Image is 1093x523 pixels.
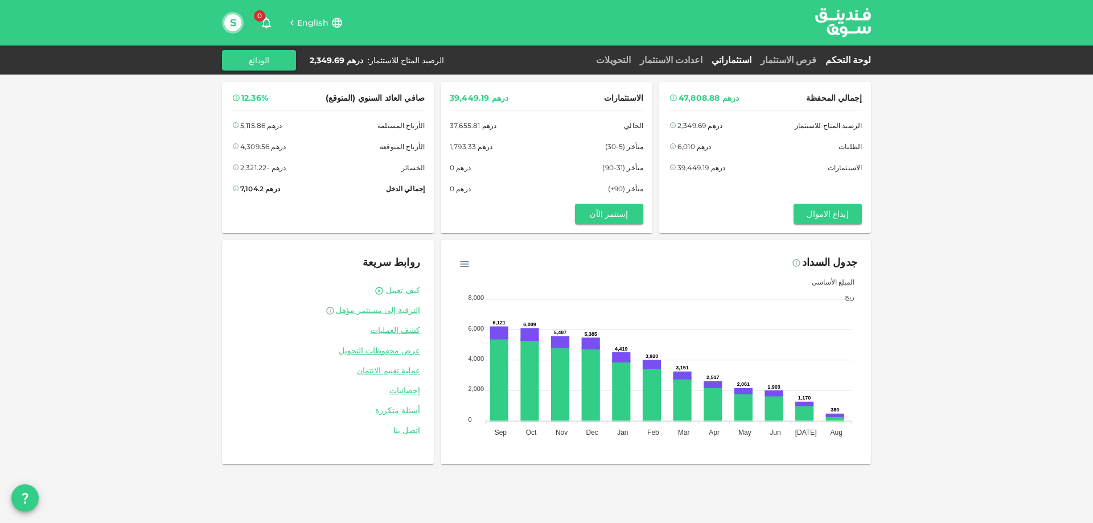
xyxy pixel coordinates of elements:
tspan: Oct [526,429,537,436]
span: متأخر (31-90) [602,162,643,174]
a: اتصل بنا [236,425,420,436]
tspan: 0 [469,416,472,423]
a: لوحة التحكم [821,55,871,65]
span: المبلغ الأساسي [803,278,854,286]
div: درهم 39,449.19 [677,162,725,174]
span: صافي العائد السنوي (المتوقع) [326,91,425,105]
a: logo [815,1,871,44]
tspan: 2,000 [469,385,484,392]
a: أسئلة متكررة [236,405,420,416]
span: الخسائر [401,162,425,174]
tspan: 8,000 [469,294,484,301]
a: فرص الاستثمار [756,55,821,65]
span: الرصيد المتاح للاستثمار [795,120,862,131]
span: English [297,18,328,28]
tspan: May [738,429,751,436]
span: الأرباح المتوقعة [380,141,425,153]
tspan: Sep [495,429,507,436]
span: روابط سريعة [363,256,420,269]
tspan: Aug [831,429,843,436]
tspan: [DATE] [795,429,817,436]
div: درهم 2,349.69 [677,120,722,131]
span: الترقية إلى مستثمر مؤهل [336,305,420,315]
a: عملية تقييم الائتمان [236,365,420,376]
a: كشف العمليات [236,325,420,336]
span: الطلبات [839,141,862,153]
div: درهم 7,104.2 [240,183,280,195]
div: درهم 0 [450,183,471,195]
tspan: Jun [770,429,780,436]
a: استثماراتي [707,55,756,65]
button: إيداع الاموال [794,204,862,224]
tspan: Jan [617,429,628,436]
tspan: 4,000 [469,355,484,362]
span: 0 [254,10,265,22]
div: درهم -2,321.22 [240,162,286,174]
div: 12.36% [241,91,268,105]
a: كيف تعمل [386,285,420,296]
div: درهم 1,793.33 [450,141,492,153]
span: ربح [836,293,854,301]
div: درهم 0 [450,162,471,174]
button: الودائع [222,50,296,71]
a: التحويلات [591,55,635,65]
tspan: Nov [556,429,568,436]
a: إحصائيات [236,385,420,396]
div: درهم 4,309.56 [240,141,286,153]
button: 0 [255,11,278,34]
tspan: Dec [586,429,598,436]
span: الاستثمارات [604,91,643,105]
div: درهم 2,349.69 [310,55,363,66]
button: question [11,484,39,512]
tspan: Mar [678,429,690,436]
span: إجمالي المحفظة [806,91,862,105]
tspan: Feb [647,429,659,436]
span: إجمالي الدخل [386,183,425,195]
span: متأخر (90+) [608,183,643,195]
tspan: Apr [709,429,720,436]
div: درهم 39,449.19 [450,91,508,105]
img: logo [800,1,886,44]
a: عرض محفوظات التحويل [236,345,420,356]
div: جدول السداد [802,254,857,272]
tspan: 6,000 [469,325,484,332]
button: إستثمر الآن [575,204,643,224]
span: متأخر (5-30) [605,141,643,153]
a: اعدادت الاستثمار [635,55,707,65]
div: الرصيد المتاح للاستثمار : [368,55,444,66]
a: الترقية إلى مستثمر مؤهل [236,305,420,316]
span: الحالي [624,120,643,131]
span: الاستثمارات [828,162,862,174]
div: درهم 5,115.86 [240,120,282,131]
div: درهم 37,655.81 [450,120,496,131]
button: S [224,14,241,31]
span: الأرباح المستلمة [377,120,425,131]
div: درهم 6,010 [677,141,712,153]
div: درهم 47,808.88 [679,91,739,105]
